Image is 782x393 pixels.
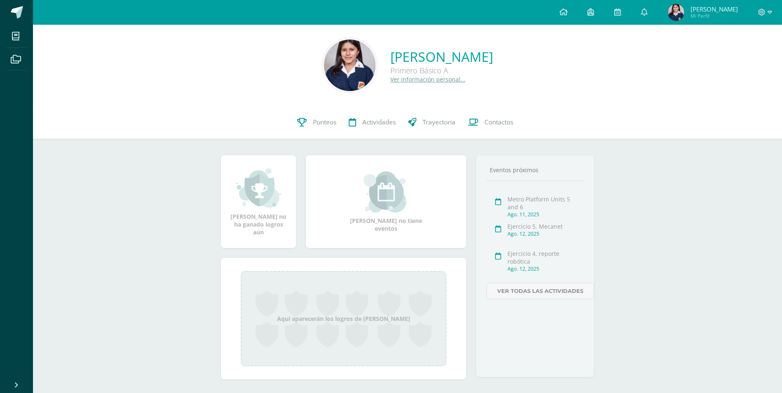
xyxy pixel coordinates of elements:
a: Actividades [343,106,402,139]
a: Punteos [291,106,343,139]
img: 2fb1e304855c04bea3018b4fc400c61e.png [668,4,684,21]
div: Ago. 12, 2025 [507,265,581,272]
div: [PERSON_NAME] no tiene eventos [345,171,427,232]
a: Contactos [462,106,519,139]
a: [PERSON_NAME] [390,48,493,65]
img: event_small.png [364,171,409,213]
div: Ejercicio 5, Mecanet [507,222,581,230]
a: Ver información personal... [390,75,465,83]
div: [PERSON_NAME] no ha ganado logros aún [229,167,288,236]
span: Trayectoria [423,118,456,126]
div: Metro Platform Units 5 and 6 [507,195,581,211]
a: Ver todas las actividades [486,283,594,299]
span: Mi Perfil [690,12,738,19]
span: Punteos [313,118,336,126]
img: achievement_small.png [236,167,281,208]
img: ada6cb16dcd135e36680da422f09b82b.png [324,40,376,91]
div: Ago. 11, 2025 [507,211,581,218]
div: Primero Básico A [390,65,493,75]
span: [PERSON_NAME] [690,5,738,13]
div: Ejercicio 4, reporte robótica [507,250,581,265]
div: Aquí aparecerán los logros de [PERSON_NAME] [241,271,446,366]
div: Eventos próximos [486,166,584,174]
a: Trayectoria [402,106,462,139]
span: Actividades [362,118,396,126]
div: Ago. 12, 2025 [507,230,581,237]
span: Contactos [484,118,513,126]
